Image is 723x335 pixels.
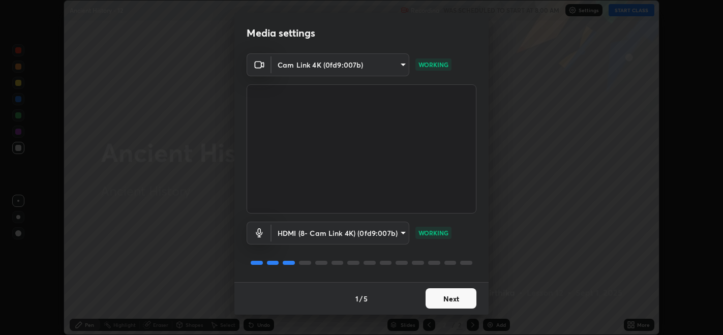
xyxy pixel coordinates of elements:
div: Cam Link 4K (0fd9:007b) [272,222,409,245]
p: WORKING [418,60,448,69]
h4: / [359,293,363,304]
h4: 5 [364,293,368,304]
p: WORKING [418,228,448,237]
div: Cam Link 4K (0fd9:007b) [272,53,409,76]
button: Next [426,288,476,309]
h4: 1 [355,293,358,304]
h2: Media settings [247,26,315,40]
